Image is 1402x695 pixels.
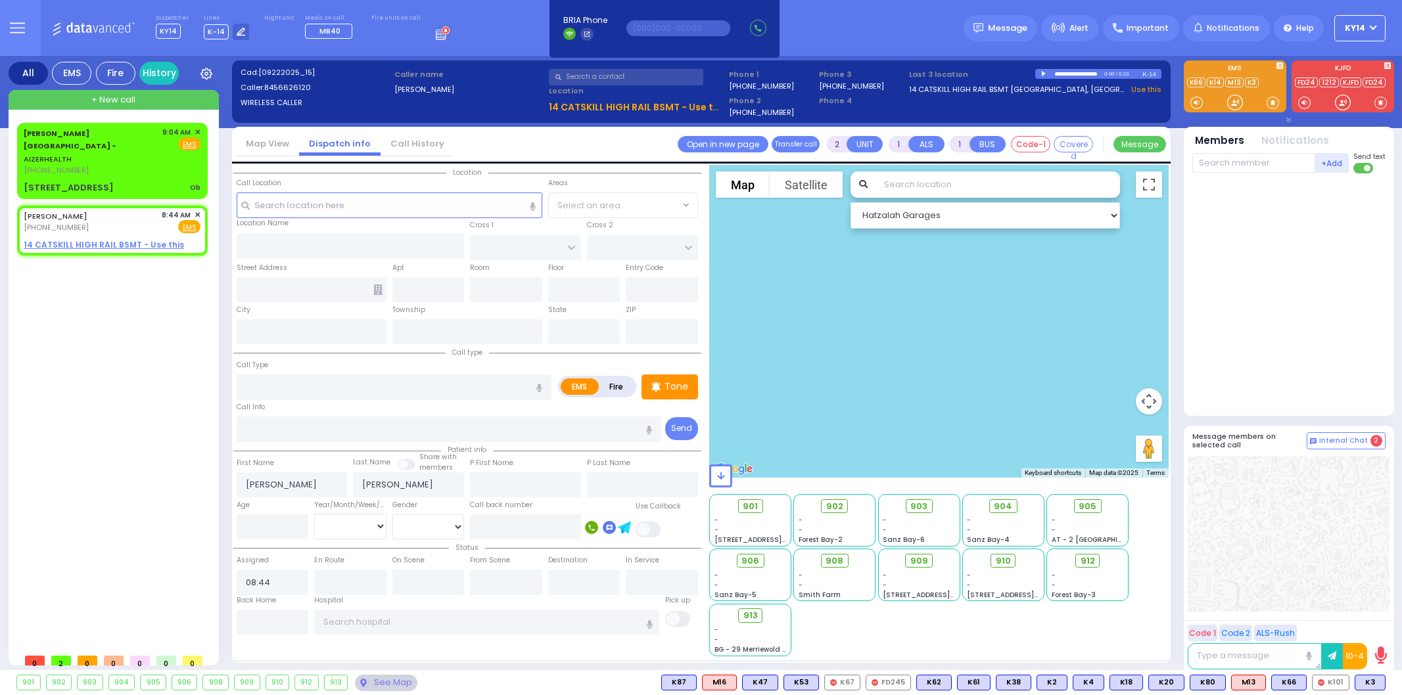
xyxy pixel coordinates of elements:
[1110,675,1143,690] div: K18
[241,82,390,93] label: Caller:
[1271,675,1307,690] div: BLS
[441,445,493,455] span: Patient info
[24,128,116,152] span: [PERSON_NAME][GEOGRAPHIC_DATA] -
[729,69,814,80] span: Phone 1
[910,554,928,568] span: 909
[587,458,630,468] label: P Last Name
[967,580,971,590] span: -
[371,14,421,22] label: Fire units on call
[1136,436,1162,462] button: Drag Pegman onto the map to open Street View
[1136,388,1162,415] button: Map camera controls
[91,93,135,106] span: + New call
[1310,438,1317,445] img: comment-alt.png
[661,675,697,690] div: K87
[353,457,390,468] label: Last Name
[626,20,730,36] input: (000)000-00000
[237,305,250,315] label: City
[419,452,457,462] small: Share with
[967,535,1010,545] span: Sanz Bay-4
[1184,65,1286,74] label: EMS
[394,84,544,95] label: [PERSON_NAME]
[783,675,819,690] div: BLS
[549,69,703,85] input: Search a contact
[1148,675,1184,690] div: BLS
[1319,78,1339,87] a: 1212
[967,515,971,525] span: -
[470,458,513,468] label: P First Name
[314,610,659,635] input: Search hospital
[661,675,697,690] div: BLS
[988,22,1027,35] span: Message
[770,171,843,198] button: Show satellite imagery
[1296,22,1314,34] span: Help
[548,178,568,189] label: Areas
[1318,679,1324,686] img: red-radio-icon.svg
[1037,675,1067,690] div: BLS
[1363,78,1386,87] a: FD24
[967,590,1091,600] span: [STREET_ADDRESS][PERSON_NAME]
[156,24,181,39] span: KY14
[1081,554,1095,568] span: 912
[1225,78,1244,87] a: M13
[195,210,200,221] span: ✕
[258,67,315,78] span: [09222025_15]
[970,136,1006,152] button: BUS
[1142,69,1161,79] div: K-14
[203,675,228,690] div: 908
[1073,675,1104,690] div: K4
[714,590,757,600] span: Sanz Bay-5
[237,458,274,468] label: First Name
[392,305,425,315] label: Township
[1245,78,1259,87] a: K3
[626,305,636,315] label: ZIP
[1195,133,1244,148] button: Members
[1192,153,1315,173] input: Search member
[130,656,150,665] span: 0
[314,595,343,606] label: Hospital
[973,23,983,33] img: message.svg
[876,171,1119,198] input: Search location
[295,675,318,690] div: 912
[78,656,97,665] span: 0
[1052,525,1056,535] span: -
[1340,78,1361,87] a: KJFD
[204,14,250,22] label: Lines
[783,675,819,690] div: K53
[446,348,489,357] span: Call type
[665,595,690,606] label: Pick up
[957,675,991,690] div: K61
[237,360,268,370] label: Call Type
[557,199,620,212] span: Select an area
[549,101,727,114] u: 14 CATSKILL HIGH RAIL BSMT - Use this
[24,165,89,175] span: [PHONE_NUMBER]
[24,239,184,250] u: 14 CATSKILL HIGH RAIL BSMT - Use this
[799,525,803,535] span: -
[548,555,588,566] label: Destination
[394,69,544,80] label: Caller name
[266,675,289,690] div: 910
[24,211,87,221] a: [PERSON_NAME]
[1052,570,1056,580] span: -
[446,168,488,177] span: Location
[1113,136,1166,152] button: Message
[996,675,1031,690] div: BLS
[236,137,299,150] a: Map View
[264,14,294,22] label: Night unit
[994,500,1012,513] span: 904
[1231,675,1266,690] div: ALS
[305,14,356,22] label: Medic on call
[1104,66,1115,81] div: 0:00
[729,95,814,106] span: Phone 2
[1315,153,1349,173] button: +Add
[799,590,841,600] span: Smith Farm
[1110,675,1143,690] div: BLS
[799,535,843,545] span: Forest Bay-2
[241,97,390,108] label: WIRELESS CALLER
[25,656,45,665] span: 0
[883,570,887,580] span: -
[1271,675,1307,690] div: K66
[1295,78,1318,87] a: FD24
[319,26,340,36] span: MB40
[183,223,197,233] u: EMS
[1345,22,1365,34] span: KY14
